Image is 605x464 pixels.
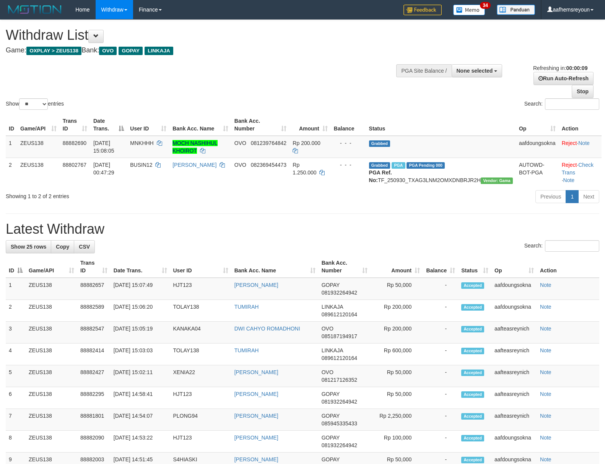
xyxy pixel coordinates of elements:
[562,162,594,176] a: Check Trans
[334,139,363,147] div: - - -
[423,431,458,453] td: -
[169,114,231,136] th: Bank Acc. Name: activate to sort column ascending
[453,5,485,15] img: Button%20Memo.svg
[130,140,153,146] span: MNKHHH
[77,322,111,344] td: 88882547
[17,136,60,158] td: ZEUS138
[461,391,484,398] span: Accepted
[56,244,69,250] span: Copy
[170,300,231,322] td: TOLAY138
[537,256,599,278] th: Action
[540,304,551,310] a: Note
[545,98,599,110] input: Search:
[60,114,90,136] th: Trans ID: activate to sort column ascending
[491,256,537,278] th: Op: activate to sort column ascending
[371,365,423,387] td: Rp 50,000
[111,387,170,409] td: [DATE] 14:58:41
[51,240,74,253] a: Copy
[6,365,26,387] td: 5
[562,162,577,168] a: Reject
[524,240,599,252] label: Search:
[234,391,278,397] a: [PERSON_NAME]
[26,344,77,365] td: ZEUS138
[172,140,217,154] a: MOCH NASHIHUL KHOIROT
[371,300,423,322] td: Rp 200,000
[127,114,169,136] th: User ID: activate to sort column ascending
[566,65,587,71] strong: 00:00:09
[234,369,278,375] a: [PERSON_NAME]
[566,190,579,203] a: 1
[559,114,602,136] th: Action
[6,47,396,54] h4: Game: Bank:
[371,256,423,278] th: Amount: activate to sort column ascending
[369,169,392,183] b: PGA Ref. No:
[491,387,537,409] td: aafteasreynich
[516,114,559,136] th: Op: activate to sort column ascending
[77,387,111,409] td: 88882295
[369,162,390,169] span: Grabbed
[322,377,357,383] span: Copy 081217126352 to clipboard
[331,114,366,136] th: Balance
[322,399,357,405] span: Copy 081932264942 to clipboard
[423,409,458,431] td: -
[540,456,551,462] a: Note
[6,136,17,158] td: 1
[524,98,599,110] label: Search:
[461,435,484,441] span: Accepted
[396,64,451,77] div: PGA Site Balance /
[234,435,278,441] a: [PERSON_NAME]
[11,244,46,250] span: Show 25 rows
[491,431,537,453] td: aafdoungsokna
[578,140,590,146] a: Note
[6,344,26,365] td: 4
[540,391,551,397] a: Note
[26,300,77,322] td: ZEUS138
[19,98,48,110] select: Showentries
[562,140,577,146] a: Reject
[403,5,442,15] img: Feedback.jpg
[322,420,357,427] span: Copy 085945335433 to clipboard
[26,256,77,278] th: Game/API: activate to sort column ascending
[251,140,286,146] span: Copy 081239764842 to clipboard
[322,304,343,310] span: LINKAJA
[172,162,216,168] a: [PERSON_NAME]
[540,435,551,441] a: Note
[6,114,17,136] th: ID
[540,369,551,375] a: Note
[392,162,405,169] span: Marked by aafsreyleap
[234,304,259,310] a: TUMIRAH
[371,322,423,344] td: Rp 200,000
[423,365,458,387] td: -
[6,240,51,253] a: Show 25 rows
[234,282,278,288] a: [PERSON_NAME]
[407,162,445,169] span: PGA Pending
[251,162,286,168] span: Copy 082369454473 to clipboard
[26,322,77,344] td: ZEUS138
[6,431,26,453] td: 8
[322,333,357,339] span: Copy 085187194917 to clipboard
[322,355,357,361] span: Copy 089612120164 to clipboard
[423,300,458,322] td: -
[170,387,231,409] td: HJT123
[457,68,493,74] span: None selected
[423,256,458,278] th: Balance: activate to sort column ascending
[6,221,599,237] h1: Latest Withdraw
[293,162,316,176] span: Rp 1.250.000
[111,365,170,387] td: [DATE] 15:02:11
[366,158,516,187] td: TF_250930_TXAG3LNM2OMXDNBRJR2H
[26,365,77,387] td: ZEUS138
[423,344,458,365] td: -
[461,326,484,332] span: Accepted
[26,278,77,300] td: ZEUS138
[170,256,231,278] th: User ID: activate to sort column ascending
[371,431,423,453] td: Rp 100,000
[234,413,278,419] a: [PERSON_NAME]
[170,278,231,300] td: HJT123
[491,300,537,322] td: aafdoungsokna
[111,322,170,344] td: [DATE] 15:05:19
[533,72,594,85] a: Run Auto-Refresh
[111,409,170,431] td: [DATE] 14:54:07
[119,47,143,55] span: GOPAY
[423,387,458,409] td: -
[371,409,423,431] td: Rp 2,250,000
